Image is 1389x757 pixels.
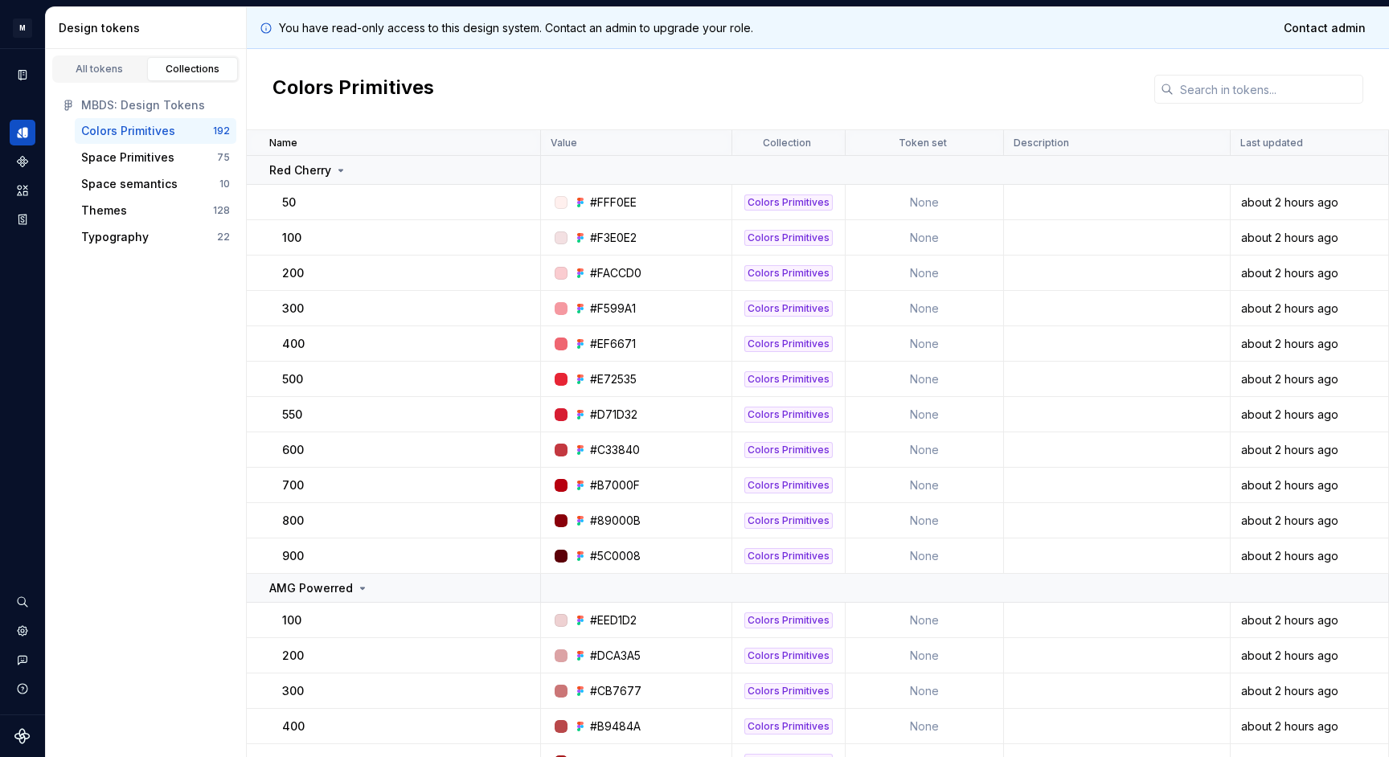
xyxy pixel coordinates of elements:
[282,442,304,458] p: 600
[269,137,297,149] p: Name
[10,647,35,673] div: Contact support
[846,673,1004,709] td: None
[10,618,35,644] a: Settings
[1231,648,1387,664] div: about 2 hours ago
[1231,683,1387,699] div: about 2 hours ago
[282,336,305,352] p: 400
[1273,14,1376,43] a: Contact admin
[1231,265,1387,281] div: about 2 hours ago
[217,231,230,243] div: 22
[744,442,833,458] div: Colors Primitives
[846,291,1004,326] td: None
[75,145,236,170] button: Space Primitives75
[846,709,1004,744] td: None
[219,178,230,190] div: 10
[282,548,304,564] p: 900
[282,612,301,628] p: 100
[75,198,236,223] button: Themes128
[590,612,637,628] div: #EED1D2
[282,371,303,387] p: 500
[1231,548,1387,564] div: about 2 hours ago
[75,118,236,144] button: Colors Primitives192
[744,648,833,664] div: Colors Primitives
[899,137,947,149] p: Token set
[81,123,175,139] div: Colors Primitives
[590,648,641,664] div: #DCA3A5
[846,603,1004,638] td: None
[846,638,1004,673] td: None
[1231,612,1387,628] div: about 2 hours ago
[81,176,178,192] div: Space semantics
[551,137,577,149] p: Value
[744,407,833,423] div: Colors Primitives
[282,301,304,317] p: 300
[846,432,1004,468] td: None
[75,171,236,197] a: Space semantics10
[1231,301,1387,317] div: about 2 hours ago
[1231,371,1387,387] div: about 2 hours ago
[763,137,811,149] p: Collection
[282,194,296,211] p: 50
[282,407,302,423] p: 550
[590,336,636,352] div: #EF6671
[744,230,833,246] div: Colors Primitives
[744,336,833,352] div: Colors Primitives
[846,503,1004,538] td: None
[59,63,140,76] div: All tokens
[217,151,230,164] div: 75
[10,207,35,232] div: Storybook stories
[81,229,149,245] div: Typography
[744,194,833,211] div: Colors Primitives
[590,194,637,211] div: #FFF0EE
[846,185,1004,220] td: None
[846,256,1004,291] td: None
[59,20,240,36] div: Design tokens
[213,204,230,217] div: 128
[1231,194,1387,211] div: about 2 hours ago
[81,149,174,166] div: Space Primitives
[1231,442,1387,458] div: about 2 hours ago
[153,63,233,76] div: Collections
[282,477,304,493] p: 700
[1231,477,1387,493] div: about 2 hours ago
[846,220,1004,256] td: None
[744,371,833,387] div: Colors Primitives
[10,178,35,203] a: Assets
[744,477,833,493] div: Colors Primitives
[282,513,304,529] p: 800
[1231,230,1387,246] div: about 2 hours ago
[1014,137,1069,149] p: Description
[75,224,236,250] button: Typography22
[10,62,35,88] div: Documentation
[81,97,230,113] div: MBDS: Design Tokens
[590,407,637,423] div: #D71D32
[590,548,641,564] div: #5C0008
[1284,20,1366,36] span: Contact admin
[279,20,753,36] p: You have read-only access to this design system. Contact an admin to upgrade your role.
[846,538,1004,574] td: None
[282,265,304,281] p: 200
[213,125,230,137] div: 192
[1240,137,1303,149] p: Last updated
[590,477,640,493] div: #B7000F
[10,120,35,145] div: Design tokens
[744,683,833,699] div: Colors Primitives
[744,301,833,317] div: Colors Primitives
[744,548,833,564] div: Colors Primitives
[744,513,833,529] div: Colors Primitives
[590,265,641,281] div: #FACCD0
[10,149,35,174] a: Components
[590,301,636,317] div: #F599A1
[1231,513,1387,529] div: about 2 hours ago
[744,718,833,734] div: Colors Primitives
[282,648,304,664] p: 200
[282,230,301,246] p: 100
[282,718,305,734] p: 400
[269,580,353,596] p: AMG Powerred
